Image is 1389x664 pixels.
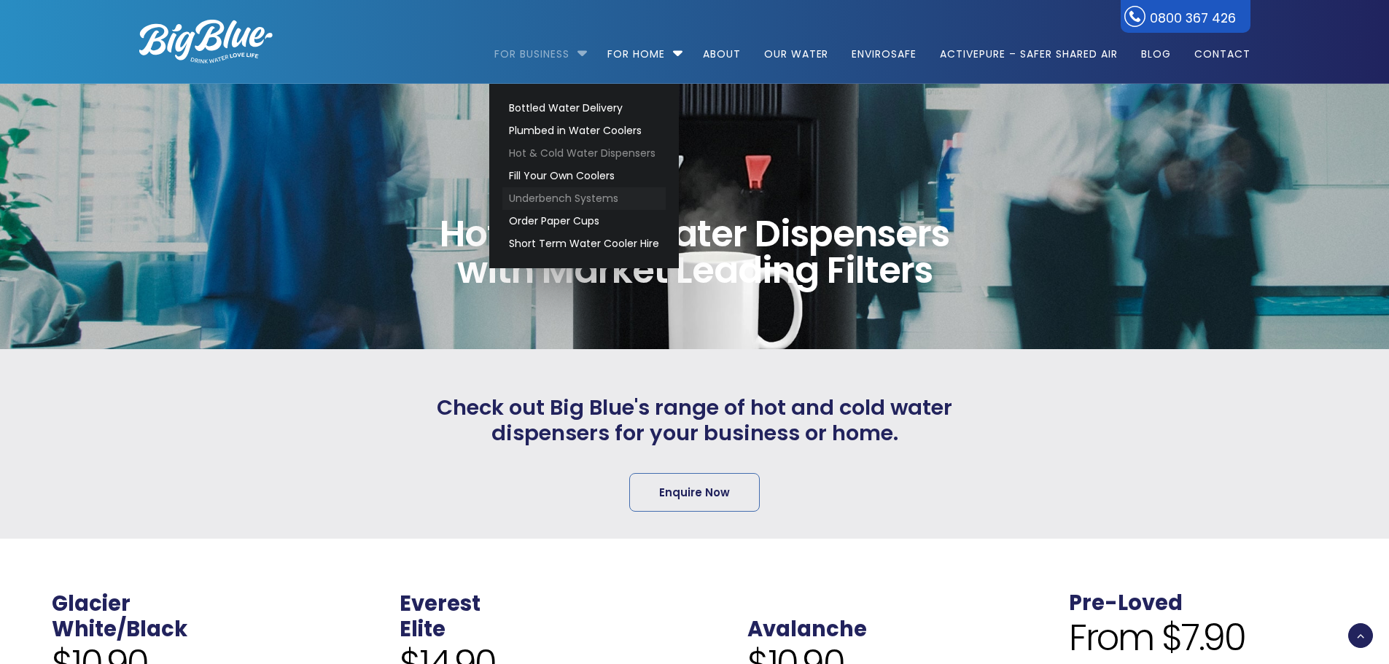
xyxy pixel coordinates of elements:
a: Underbench Systems [502,187,666,210]
a: Fill Your Own Coolers [502,165,666,187]
span: . [1069,563,1075,592]
span: Hot & Cold Water Dispensers with Market Leading Filters [430,216,960,289]
a: Everest [400,589,480,618]
a: Hot & Cold Water Dispensers [502,142,666,165]
span: From $7.90 [1069,616,1245,660]
iframe: Chatbot [1293,568,1369,644]
a: Short Term Water Cooler Hire [502,233,666,255]
a: Enquire Now [629,473,760,512]
img: logo [139,20,273,63]
a: Bottled Water Delivery [502,97,666,120]
a: Avalanche [747,614,867,644]
a: Glacier [52,589,131,618]
h2: Check out Big Blue's range of hot and cold water dispensers for your business or home. [424,395,966,446]
span: . [747,589,753,618]
a: Plumbed in Water Coolers [502,120,666,142]
a: White/Black [52,614,187,644]
a: Order Paper Cups [502,210,666,233]
a: Elite [400,614,446,644]
a: Pre-Loved [1069,588,1183,617]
